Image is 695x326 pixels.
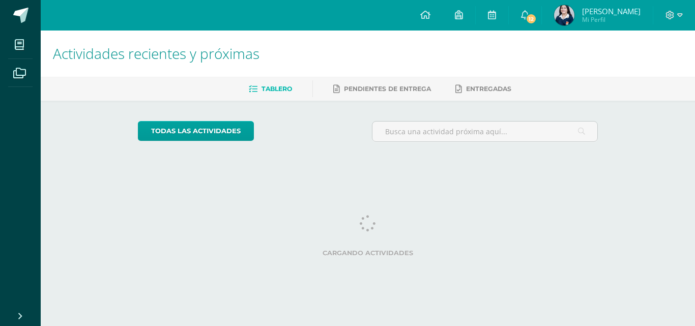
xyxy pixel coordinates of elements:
[372,122,598,141] input: Busca una actividad próxima aquí...
[333,81,431,97] a: Pendientes de entrega
[525,13,536,24] span: 12
[455,81,511,97] a: Entregadas
[138,121,254,141] a: todas las Actividades
[466,85,511,93] span: Entregadas
[582,6,641,16] span: [PERSON_NAME]
[138,249,598,257] label: Cargando actividades
[249,81,292,97] a: Tablero
[262,85,292,93] span: Tablero
[582,15,641,24] span: Mi Perfil
[53,44,259,63] span: Actividades recientes y próximas
[344,85,431,93] span: Pendientes de entrega
[554,5,574,25] img: ec63d7507ea919358ecc7d6b7d61c264.png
